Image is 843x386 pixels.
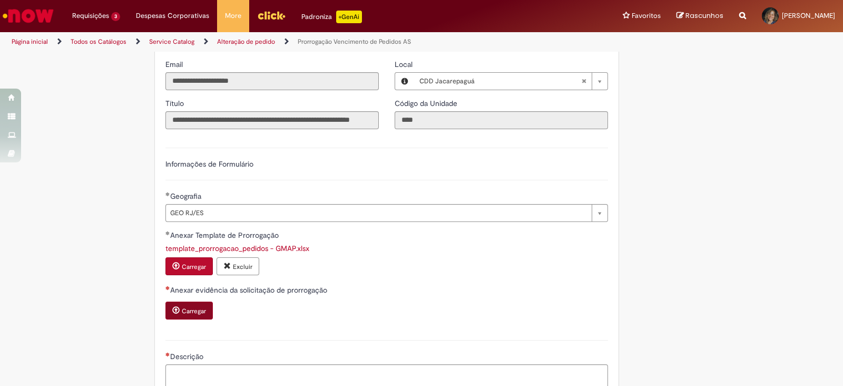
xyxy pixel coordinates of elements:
img: click_logo_yellow_360x200.png [257,7,286,23]
button: Excluir anexo template_prorrogacao_pedidos - GMAP.xlsx [217,257,259,275]
span: Necessários [165,352,170,356]
label: Somente leitura - Email [165,59,185,70]
button: Carregar anexo de Anexar Template de Prorrogação Required [165,257,213,275]
a: Prorrogação Vencimento de Pedidos AS [298,37,411,46]
input: Email [165,72,379,90]
div: Padroniza [301,11,362,23]
span: CDD Jacarepaguá [419,73,581,90]
a: Download de template_prorrogacao_pedidos - GMAP.xlsx [165,244,309,253]
ul: Trilhas de página [8,32,554,52]
label: Informações de Formulário [165,159,253,169]
span: Local [395,60,415,69]
span: Geografia [170,191,203,201]
a: Service Catalog [149,37,194,46]
span: Favoritos [632,11,661,21]
span: Somente leitura - Email [165,60,185,69]
abbr: Limpar campo Local [576,73,592,90]
a: Alteração de pedido [217,37,275,46]
img: ServiceNow [1,5,55,26]
span: Necessários [165,286,170,290]
span: Obrigatório Preenchido [165,231,170,235]
a: Página inicial [12,37,48,46]
span: 3 [111,12,120,21]
span: GEO RJ/ES [170,205,586,221]
span: Requisições [72,11,109,21]
p: +GenAi [336,11,362,23]
span: Descrição [170,352,205,361]
input: Título [165,111,379,129]
span: Anexar evidência da solicitação de prorrogação [170,285,329,295]
small: Carregar [182,307,206,315]
span: More [225,11,241,21]
a: Rascunhos [677,11,723,21]
span: [PERSON_NAME] [782,11,835,20]
label: Somente leitura - Código da Unidade [395,98,459,109]
span: Obrigatório Preenchido [165,192,170,196]
button: Carregar anexo de Anexar evidência da solicitação de prorrogação Required [165,302,213,320]
button: Local, Visualizar este registro CDD Jacarepaguá [395,73,414,90]
span: Rascunhos [685,11,723,21]
span: Somente leitura - Código da Unidade [395,99,459,108]
label: Somente leitura - Título [165,98,186,109]
a: Todos os Catálogos [71,37,126,46]
input: Código da Unidade [395,111,608,129]
span: Despesas Corporativas [136,11,209,21]
a: CDD JacarepaguáLimpar campo Local [414,73,607,90]
span: Somente leitura - Título [165,99,186,108]
small: Carregar [182,263,206,271]
small: Excluir [233,263,252,271]
span: Anexar Template de Prorrogação [170,230,281,240]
